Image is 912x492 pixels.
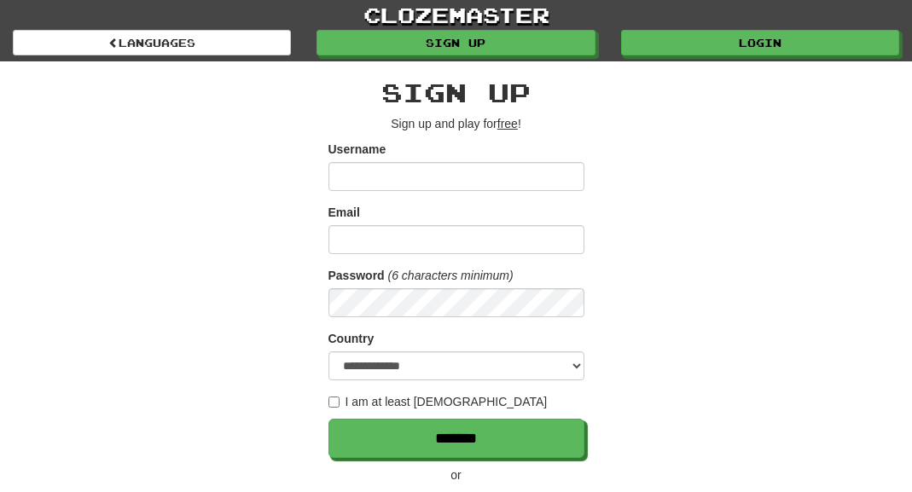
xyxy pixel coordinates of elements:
[388,269,514,282] em: (6 characters minimum)
[328,115,584,132] p: Sign up and play for !
[328,330,375,347] label: Country
[621,30,899,55] a: Login
[328,141,386,158] label: Username
[328,204,360,221] label: Email
[328,466,584,483] p: or
[328,396,340,408] input: I am at least [DEMOGRAPHIC_DATA]
[317,30,595,55] a: Sign up
[328,267,385,284] label: Password
[13,30,291,55] a: Languages
[328,393,548,410] label: I am at least [DEMOGRAPHIC_DATA]
[328,78,584,107] h2: Sign up
[497,117,518,130] u: free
